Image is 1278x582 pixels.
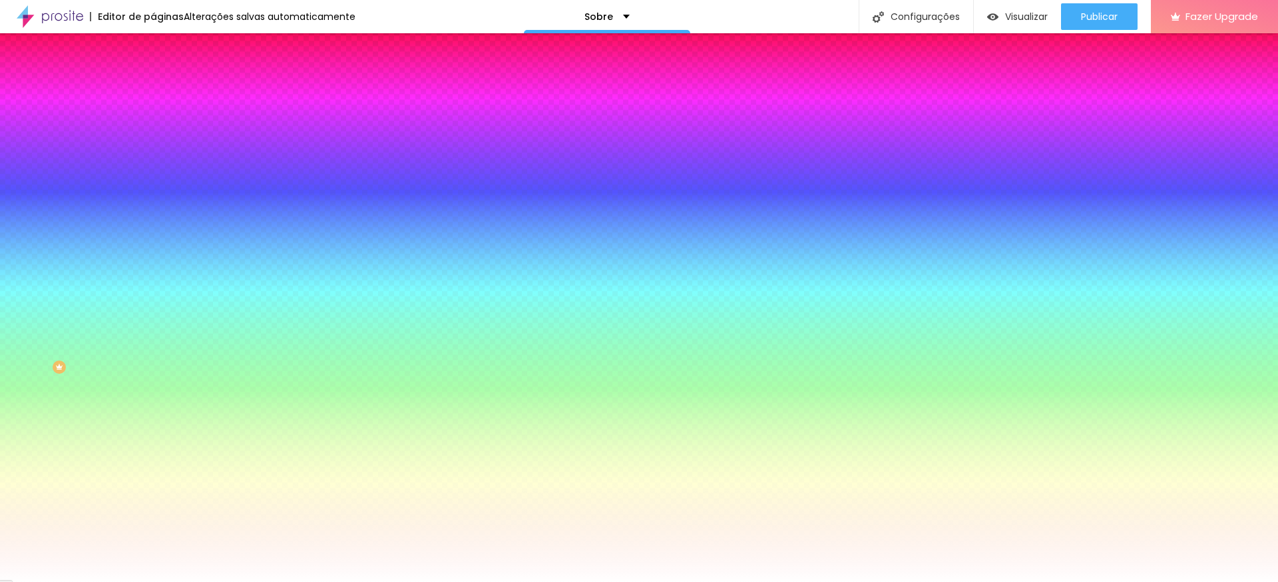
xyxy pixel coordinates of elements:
img: Icone [873,11,884,23]
span: Visualizar [1005,11,1048,22]
button: Visualizar [974,3,1061,30]
span: Fazer Upgrade [1185,11,1258,22]
span: Publicar [1081,11,1118,22]
img: view-1.svg [987,11,998,23]
button: Publicar [1061,3,1138,30]
div: Alterações salvas automaticamente [184,12,355,21]
p: Sobre [584,12,613,21]
div: Editor de páginas [90,12,184,21]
